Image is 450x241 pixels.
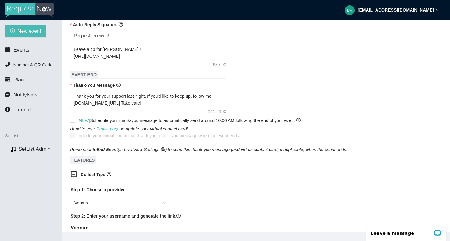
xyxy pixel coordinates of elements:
button: plus-circleNew event [5,25,46,37]
span: message [5,92,10,97]
b: Auto-Reply Signature [73,22,117,27]
img: 7c47f30576844e39b3c5829979e0ea4a [345,5,355,15]
b: Collect Tips [81,172,105,177]
span: Plan [13,77,24,83]
span: question-circle [116,83,121,87]
span: Tutorial [13,107,31,113]
span: NotifyNow [13,92,37,98]
b: Step 2: Enter your username and generate the link. [71,214,176,219]
b: Thank-You Message [73,83,115,88]
span: Number & QR Code [13,62,52,67]
span: plus-circle [10,28,15,34]
span: question-circle [296,118,301,122]
div: Collect Tipsquestion-circle [66,167,222,183]
span: New event [17,27,41,35]
textarea: Thank you for your support last night. If you'd like to keep up, follow me: [DOMAIN_NAME][URL] Ta... [70,91,226,108]
span: question-circle [119,22,123,27]
strong: [EMAIL_ADDRESS][DOMAIN_NAME] [358,7,434,12]
h5: Venmo: [71,224,170,232]
span: question-circle [107,172,111,176]
img: RequestNow [5,3,54,17]
span: EVENT END [70,71,98,79]
i: Remember to (in Live View Settings ) to send this thank-you message (and virtual contact card, if... [70,147,347,152]
span: phone [5,62,10,67]
span: Events [13,47,29,53]
span: FEATURES [70,156,96,164]
span: calendar [5,47,10,52]
span: setting [161,147,165,151]
textarea: Request received! Leave a tip for [PERSON_NAME]? [URL][DOMAIN_NAME] [70,31,226,61]
b: Step 1: Choose a provider [71,187,125,192]
iframe: LiveChat chat widget [362,221,450,241]
span: Venmo [74,198,166,208]
span: question-circle [176,214,181,218]
span: minus-square [71,171,77,177]
span: Schedule your thank-you message to automatically send around 10:00 AM following the end of your e... [77,118,301,123]
span: info-circle [5,107,10,112]
span: [NEW] [77,118,90,123]
span: down [436,8,439,12]
a: Profile page [96,126,120,131]
i: Head to your to update your virtual contact card! [70,126,188,131]
a: SetList Admin [18,146,51,152]
span: credit-card [5,77,10,82]
span: Include your virtual contact card with your thank-you message when the event ends [77,133,239,138]
b: End Event [97,147,118,152]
